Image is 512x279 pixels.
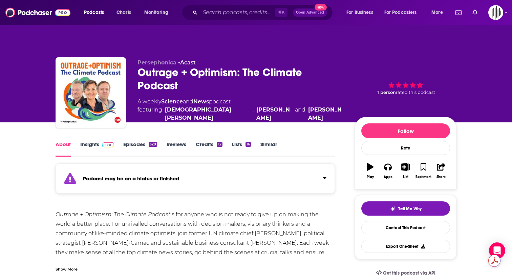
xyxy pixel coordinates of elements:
[488,5,503,20] button: Show profile menu
[380,7,427,18] button: open menu
[398,206,422,212] span: Tell Me Why
[295,106,305,122] span: and
[275,8,287,17] span: ⌘ K
[415,175,431,179] div: Bookmark
[390,206,396,212] img: tell me why sparkle
[116,8,131,17] span: Charts
[102,142,114,147] img: Podchaser Pro
[137,98,344,122] div: A weekly podcast
[346,8,373,17] span: For Business
[56,167,335,194] section: Click to expand status details
[112,7,135,18] a: Charts
[308,106,344,122] a: Tom Carnac
[149,142,157,147] div: 328
[83,175,179,182] strong: Podcast may be on a hiatus or finished
[377,90,396,95] span: 1 person
[217,142,222,147] div: 12
[56,211,170,218] em: Outrage + Optimism: The Climate Podcast
[488,5,503,20] span: Logged in as gpg2
[84,8,104,17] span: Podcasts
[161,98,183,105] a: Science
[397,159,414,183] button: List
[403,175,408,179] div: List
[361,123,450,138] button: Follow
[384,175,392,179] div: Apps
[315,4,327,11] span: New
[342,7,382,18] button: open menu
[193,98,209,105] a: News
[367,175,374,179] div: Play
[56,141,71,157] a: About
[361,201,450,216] button: tell me why sparkleTell Me Why
[427,7,451,18] button: open menu
[260,141,277,157] a: Similar
[414,159,432,183] button: Bookmark
[361,221,450,234] a: Contact This Podcast
[361,141,450,155] div: Rate
[432,159,450,183] button: Share
[196,141,222,157] a: Credits12
[80,141,114,157] a: InsightsPodchaser Pro
[188,5,339,20] div: Search podcasts, credits, & more...
[137,106,344,122] span: featuring
[178,59,196,66] span: •
[253,106,254,122] span: ,
[123,141,157,157] a: Episodes328
[180,59,196,66] a: Acast
[379,159,397,183] button: Apps
[256,106,292,122] a: Paul Dickinson
[200,7,275,18] input: Search podcasts, credits, & more...
[167,141,186,157] a: Reviews
[57,59,125,126] img: Outrage + Optimism: The Climate Podcast
[293,8,327,17] button: Open AdvancedNew
[355,59,456,110] div: 1 personrated this podcast
[165,106,250,122] a: Christiana Figueres
[383,270,435,276] span: Get this podcast via API
[431,8,443,17] span: More
[488,5,503,20] img: User Profile
[453,7,464,18] a: Show notifications dropdown
[79,7,113,18] button: open menu
[470,7,480,18] a: Show notifications dropdown
[361,240,450,253] button: Export One-Sheet
[384,8,417,17] span: For Podcasters
[137,59,176,66] span: Persephonica
[296,11,324,14] span: Open Advanced
[183,98,193,105] span: and
[361,159,379,183] button: Play
[246,142,251,147] div: 16
[140,7,177,18] button: open menu
[396,90,435,95] span: rated this podcast
[232,141,251,157] a: Lists16
[144,8,168,17] span: Monitoring
[489,242,505,259] div: Open Intercom Messenger
[5,6,70,19] img: Podchaser - Follow, Share and Rate Podcasts
[436,175,446,179] div: Share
